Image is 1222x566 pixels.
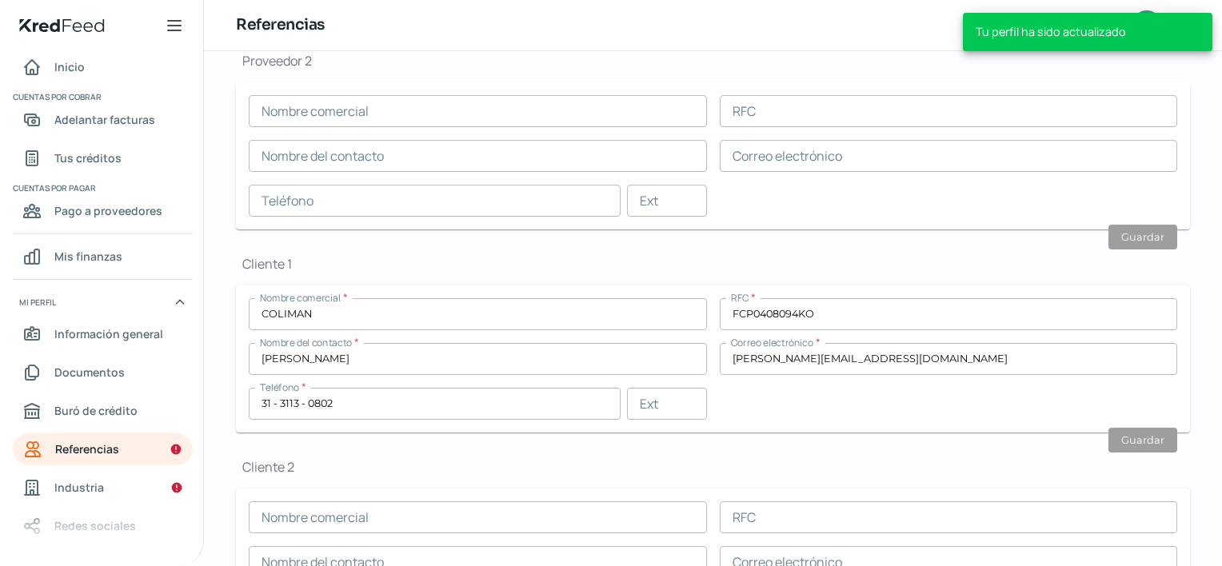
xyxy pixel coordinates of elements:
a: Buró de crédito [13,395,193,427]
span: Industria [54,477,104,497]
a: Tus créditos [13,142,193,174]
a: Referencias [13,433,193,465]
span: Pago a proveedores [54,201,162,221]
span: Tus créditos [54,148,122,168]
span: Nombre comercial [260,291,341,305]
a: Información general [13,318,193,350]
h1: Referencias [236,14,325,37]
span: Buró de crédito [54,401,138,421]
button: Guardar [1108,225,1177,249]
span: Documentos [54,362,125,382]
div: Tu perfil ha sido actualizado [963,13,1212,51]
button: Guardar [1108,428,1177,452]
a: Redes sociales [13,510,193,542]
a: Pago a proveedores [13,195,193,227]
span: Cuentas por pagar [13,181,190,195]
a: Industria [13,472,193,504]
span: Redes sociales [54,516,136,536]
a: Inicio [13,51,193,83]
span: Nombre del contacto [260,336,352,349]
span: Referencias [55,439,119,459]
h1: Cliente 1 [236,255,1190,273]
h1: Cliente 2 [236,458,1190,476]
span: Inicio [54,57,85,77]
span: Cuentas por cobrar [13,90,190,104]
a: Documentos [13,357,193,389]
h1: Proveedor 2 [236,52,1190,70]
span: Correo electrónico [731,336,813,349]
a: Adelantar facturas [13,104,193,136]
span: Mi perfil [19,295,56,309]
span: Mis finanzas [54,246,122,266]
span: Adelantar facturas [54,110,155,130]
span: RFC [731,291,749,305]
span: Teléfono [260,381,299,394]
a: Mis finanzas [13,241,193,273]
span: Información general [54,324,163,344]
